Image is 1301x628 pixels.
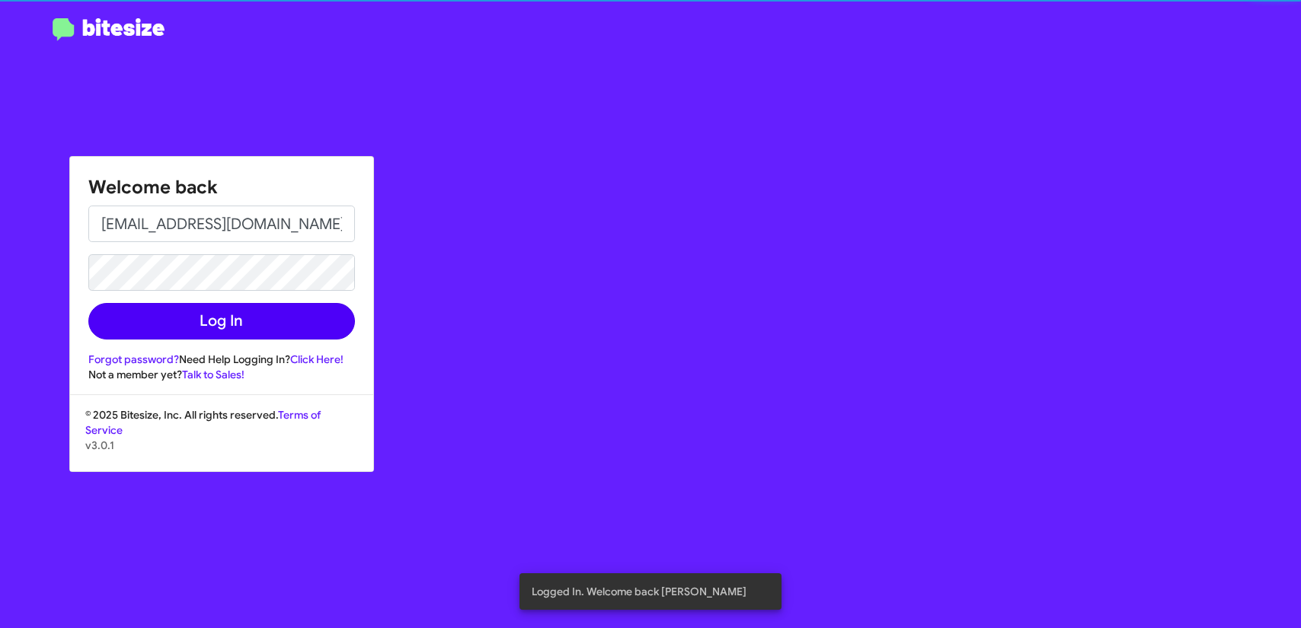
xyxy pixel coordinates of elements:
input: Email address [88,206,355,242]
button: Log In [88,303,355,340]
a: Forgot password? [88,352,179,366]
div: © 2025 Bitesize, Inc. All rights reserved. [70,407,373,471]
h1: Welcome back [88,175,355,199]
a: Click Here! [290,352,344,366]
span: Logged In. Welcome back [PERSON_NAME] [532,584,746,599]
a: Talk to Sales! [182,368,245,381]
p: v3.0.1 [85,438,358,453]
a: Terms of Service [85,408,321,437]
div: Not a member yet? [88,367,355,382]
div: Need Help Logging In? [88,352,355,367]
